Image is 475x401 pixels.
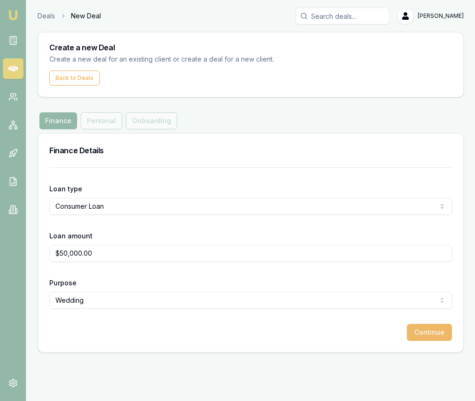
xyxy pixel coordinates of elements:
h3: Finance Details [49,145,452,156]
button: Back to Deals [49,71,100,86]
label: Loan type [49,185,82,193]
img: emu-icon-u.png [8,9,19,21]
label: Purpose [49,279,77,287]
a: Deals [38,11,55,21]
button: Continue [407,324,452,341]
span: [PERSON_NAME] [418,12,464,20]
p: Create a new deal for an existing client or create a deal for a new client. [49,54,290,65]
span: New Deal [71,11,101,21]
button: Finance [39,112,77,129]
h3: Create a new Deal [49,44,452,51]
label: Loan amount [49,232,93,240]
nav: breadcrumb [38,11,101,21]
input: Search deals [296,8,389,24]
input: $ [49,245,452,262]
